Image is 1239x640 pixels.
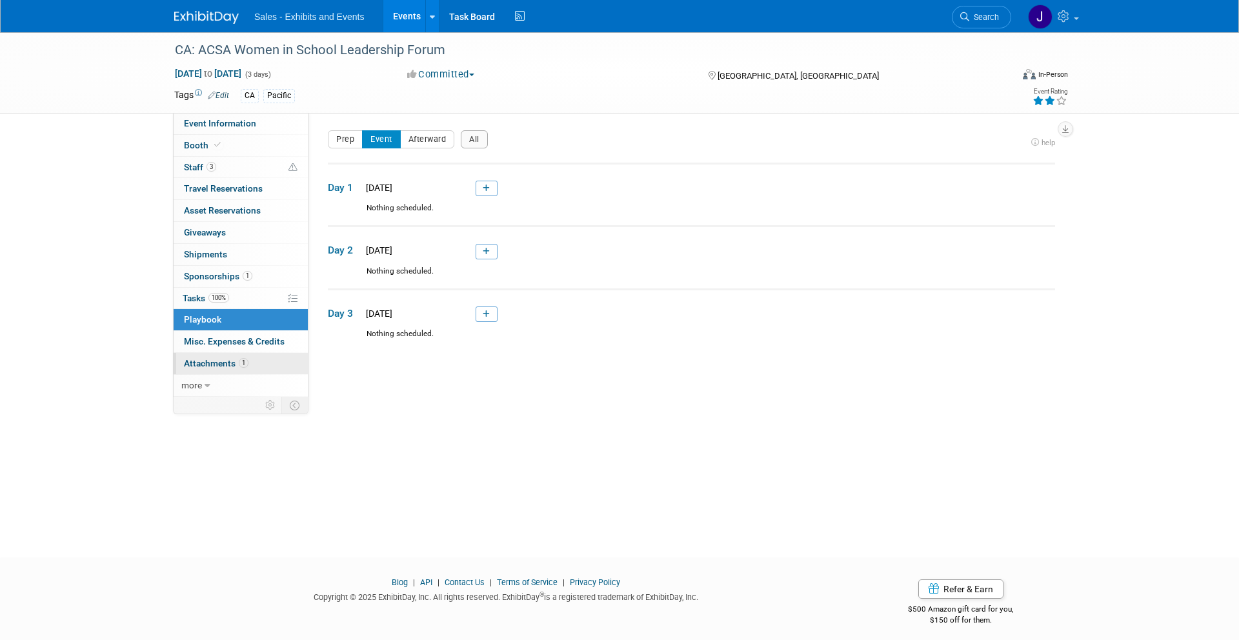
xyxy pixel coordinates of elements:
[174,353,308,374] a: Attachments1
[434,577,443,587] span: |
[239,358,248,368] span: 1
[328,328,1055,351] div: Nothing scheduled.
[857,615,1065,626] div: $150 off for them.
[241,89,259,103] div: CA
[263,89,295,103] div: Pacific
[244,70,271,79] span: (3 days)
[174,68,242,79] span: [DATE] [DATE]
[282,397,308,414] td: Toggle Event Tabs
[1028,5,1053,29] img: Jerika Salvador
[174,266,308,287] a: Sponsorships1
[570,577,620,587] a: Privacy Policy
[184,336,285,346] span: Misc. Expenses & Credits
[184,118,256,128] span: Event Information
[174,88,229,103] td: Tags
[181,380,202,390] span: more
[174,288,308,309] a: Tasks100%
[174,11,239,24] img: ExhibitDay
[174,375,308,396] a: more
[288,162,297,174] span: Potential Scheduling Conflict -- at least one attendee is tagged in another overlapping event.
[328,243,360,257] span: Day 2
[184,249,227,259] span: Shipments
[362,245,392,255] span: [DATE]
[183,293,229,303] span: Tasks
[328,203,1055,225] div: Nothing scheduled.
[174,157,308,178] a: Staff3
[174,200,308,221] a: Asset Reservations
[184,205,261,215] span: Asset Reservations
[1038,70,1068,79] div: In-Person
[214,141,221,148] i: Booth reservation complete
[410,577,418,587] span: |
[202,68,214,79] span: to
[497,577,558,587] a: Terms of Service
[420,577,432,587] a: API
[328,130,363,148] button: Prep
[243,271,252,281] span: 1
[259,397,282,414] td: Personalize Event Tab Strip
[208,293,229,303] span: 100%
[184,227,226,237] span: Giveaways
[403,68,479,81] button: Committed
[174,222,308,243] a: Giveaways
[362,183,392,193] span: [DATE]
[559,577,568,587] span: |
[539,591,544,598] sup: ®
[362,130,401,148] button: Event
[174,331,308,352] a: Misc. Expenses & Credits
[174,135,308,156] a: Booth
[184,314,221,325] span: Playbook
[1023,69,1036,79] img: Format-Inperson.png
[328,266,1055,288] div: Nothing scheduled.
[952,6,1011,28] a: Search
[969,12,999,22] span: Search
[461,130,488,148] button: All
[1042,138,1055,147] span: help
[170,39,992,62] div: CA: ACSA Women in School Leadership Forum
[184,140,223,150] span: Booth
[362,308,392,319] span: [DATE]
[400,130,455,148] button: Afterward
[206,162,216,172] span: 3
[208,91,229,100] a: Edit
[487,577,495,587] span: |
[328,306,360,321] span: Day 3
[174,178,308,199] a: Travel Reservations
[918,579,1003,599] a: Refer & Earn
[392,577,408,587] a: Blog
[445,577,485,587] a: Contact Us
[184,162,216,172] span: Staff
[174,588,838,603] div: Copyright © 2025 ExhibitDay, Inc. All rights reserved. ExhibitDay is a registered trademark of Ex...
[1032,88,1067,95] div: Event Rating
[857,595,1065,625] div: $500 Amazon gift card for you,
[174,113,308,134] a: Event Information
[184,358,248,368] span: Attachments
[935,67,1068,86] div: Event Format
[718,71,879,81] span: [GEOGRAPHIC_DATA], [GEOGRAPHIC_DATA]
[254,12,364,22] span: Sales - Exhibits and Events
[184,183,263,194] span: Travel Reservations
[328,181,360,195] span: Day 1
[174,244,308,265] a: Shipments
[184,271,252,281] span: Sponsorships
[174,309,308,330] a: Playbook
